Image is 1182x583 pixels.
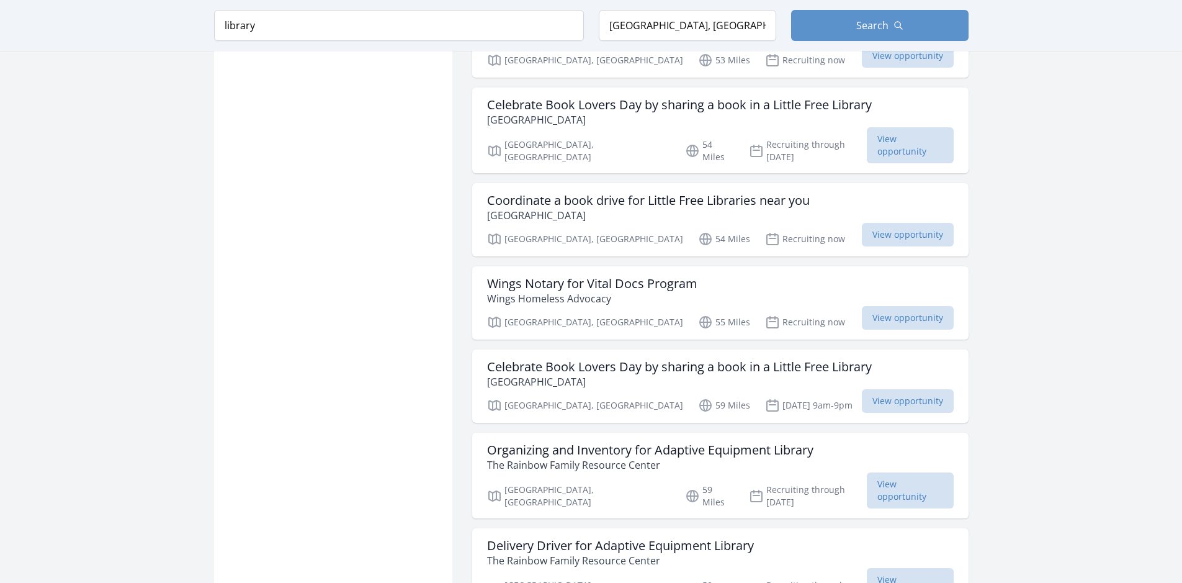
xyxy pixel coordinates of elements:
p: 54 Miles [698,232,750,246]
p: 59 Miles [698,398,750,413]
h3: Delivery Driver for Adaptive Equipment Library [487,538,754,553]
p: [GEOGRAPHIC_DATA] [487,374,872,389]
p: Recruiting through [DATE] [749,484,867,508]
h3: Wings Notary for Vital Docs Program [487,276,697,291]
a: Coordinate a book drive for Little Free Libraries near you [GEOGRAPHIC_DATA] [GEOGRAPHIC_DATA], [... [472,183,969,256]
p: [GEOGRAPHIC_DATA] [487,208,810,223]
span: View opportunity [867,472,953,508]
p: Recruiting now [765,315,845,330]
h3: Celebrate Book Lovers Day by sharing a book in a Little Free Library [487,97,872,112]
p: The Rainbow Family Resource Center [487,458,813,472]
a: Celebrate Book Lovers Day by sharing a book in a Little Free Library [GEOGRAPHIC_DATA] [GEOGRAPHI... [472,350,969,423]
p: Wings Homeless Advocacy [487,291,697,306]
a: Organizing and Inventory for Adaptive Equipment Library The Rainbow Family Resource Center [GEOGR... [472,433,969,518]
span: View opportunity [862,44,954,68]
a: Celebrate Book Lovers Day by sharing a book in a Little Free Library [GEOGRAPHIC_DATA] [GEOGRAPHI... [472,88,969,173]
p: 55 Miles [698,315,750,330]
button: Search [791,10,969,41]
p: Recruiting now [765,232,845,246]
p: [GEOGRAPHIC_DATA], [GEOGRAPHIC_DATA] [487,315,683,330]
p: 54 Miles [685,138,734,163]
h3: Celebrate Book Lovers Day by sharing a book in a Little Free Library [487,359,872,374]
p: [GEOGRAPHIC_DATA] [487,112,872,127]
h3: Organizing and Inventory for Adaptive Equipment Library [487,443,813,458]
p: [GEOGRAPHIC_DATA], [GEOGRAPHIC_DATA] [487,232,683,246]
p: The Rainbow Family Resource Center [487,553,754,568]
p: 59 Miles [685,484,734,508]
p: [DATE] 9am-9pm [765,398,853,413]
p: [GEOGRAPHIC_DATA], [GEOGRAPHIC_DATA] [487,138,671,163]
h3: Coordinate a book drive for Little Free Libraries near you [487,193,810,208]
p: Recruiting now [765,53,845,68]
p: Recruiting through [DATE] [749,138,867,163]
span: Search [856,18,889,33]
p: [GEOGRAPHIC_DATA], [GEOGRAPHIC_DATA] [487,484,671,508]
a: Wings Notary for Vital Docs Program Wings Homeless Advocacy [GEOGRAPHIC_DATA], [GEOGRAPHIC_DATA] ... [472,266,969,340]
span: View opportunity [867,127,953,163]
span: View opportunity [862,306,954,330]
p: [GEOGRAPHIC_DATA], [GEOGRAPHIC_DATA] [487,398,683,413]
input: Location [599,10,776,41]
input: Keyword [214,10,584,41]
span: View opportunity [862,389,954,413]
p: 53 Miles [698,53,750,68]
p: [GEOGRAPHIC_DATA], [GEOGRAPHIC_DATA] [487,53,683,68]
span: View opportunity [862,223,954,246]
